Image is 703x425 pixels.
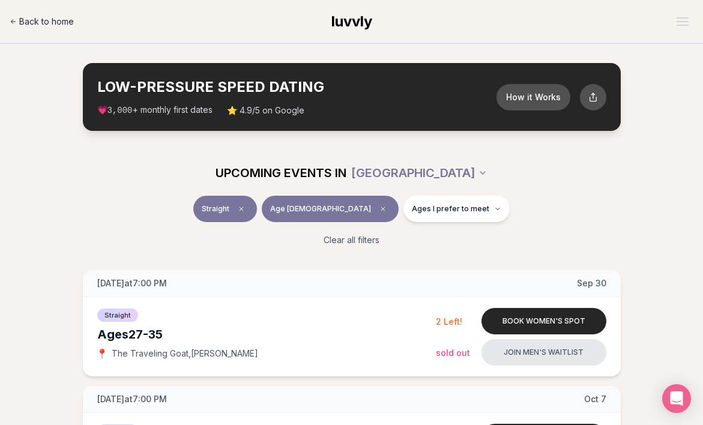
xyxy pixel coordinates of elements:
button: [GEOGRAPHIC_DATA] [351,160,487,186]
span: 💗 + monthly first dates [97,104,213,116]
a: Back to home [10,10,74,34]
button: How it Works [496,84,570,110]
button: Open menu [672,13,693,31]
span: Straight [97,309,138,322]
h2: LOW-PRESSURE SPEED DATING [97,77,496,97]
span: Clear event type filter [234,202,249,216]
span: Oct 7 [584,393,606,405]
span: 2 Left! [436,316,462,327]
button: Join men's waitlist [481,339,606,366]
span: ⭐ 4.9/5 on Google [227,104,304,116]
span: Sep 30 [577,277,606,289]
span: Sold Out [436,348,470,358]
button: Ages I prefer to meet [403,196,510,222]
span: luvvly [331,13,372,30]
button: Book women's spot [481,308,606,334]
span: Ages I prefer to meet [412,204,489,214]
span: Age [DEMOGRAPHIC_DATA] [270,204,371,214]
span: [DATE] at 7:00 PM [97,277,167,289]
button: Age [DEMOGRAPHIC_DATA]Clear age [262,196,399,222]
button: Clear all filters [316,227,387,253]
span: Back to home [19,16,74,28]
button: StraightClear event type filter [193,196,257,222]
span: [DATE] at 7:00 PM [97,393,167,405]
span: Clear age [376,202,390,216]
div: Open Intercom Messenger [662,384,691,413]
span: 3,000 [107,106,133,115]
span: 📍 [97,349,107,358]
a: luvvly [331,12,372,31]
span: UPCOMING EVENTS IN [216,164,346,181]
span: Straight [202,204,229,214]
span: The Traveling Goat , [PERSON_NAME] [112,348,258,360]
div: Ages 27-35 [97,326,436,343]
